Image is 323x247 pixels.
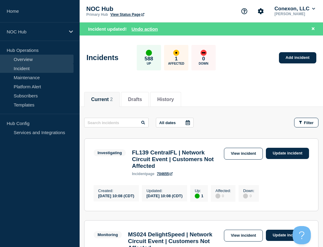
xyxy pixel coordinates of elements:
[156,118,194,127] button: All dates
[243,188,254,193] p: Down :
[293,226,311,244] iframe: Help Scout Beacon - Open
[157,97,174,102] button: History
[88,26,127,32] span: Incident updated!
[224,230,263,242] a: View incident
[195,188,203,193] p: Up :
[224,148,263,160] a: View incident
[273,12,316,16] p: [PERSON_NAME]
[110,12,144,17] a: View Status Page
[146,193,183,198] div: [DATE] 10:08 (CDT)
[132,26,158,32] button: Undo action
[7,29,65,34] p: NOC Hub
[215,188,231,193] p: Affected :
[157,172,173,176] a: 704655
[110,97,113,102] span: 2
[304,120,314,125] span: Filter
[279,52,316,63] a: Add incident
[128,97,142,102] button: Drafts
[86,12,108,17] p: Primary Hub
[98,188,134,193] p: Created :
[147,62,151,65] p: Up
[273,6,316,12] button: Conexon, LLC
[98,193,134,198] div: [DATE] 10:08 (CDT)
[215,193,231,198] div: 0
[243,193,254,198] div: 0
[146,188,183,193] p: Updated :
[86,5,208,12] p: NOC Hub
[199,62,208,65] p: Down
[266,148,309,159] a: Update incident
[215,194,220,198] div: disabled
[132,172,154,176] p: page
[195,193,203,198] div: 1
[91,97,113,102] button: Current 2
[132,149,221,169] h3: FL139 CentralFL | Network Circuit Event | Customers Not Affected
[168,62,184,65] p: Affected
[87,53,119,62] h1: Incidents
[132,172,146,176] span: incident
[254,5,267,18] button: Account settings
[145,56,153,62] p: 588
[94,231,122,238] span: Monitoring
[195,194,200,198] div: up
[202,56,205,62] p: 0
[238,5,251,18] button: Support
[294,118,318,127] button: Filter
[173,50,179,56] div: affected
[243,194,248,198] div: disabled
[84,118,149,127] input: Search incidents
[146,50,152,56] div: up
[94,149,126,156] span: Investigating
[159,120,176,125] p: All dates
[201,50,207,56] div: down
[175,56,177,62] p: 1
[266,230,309,241] a: Update incident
